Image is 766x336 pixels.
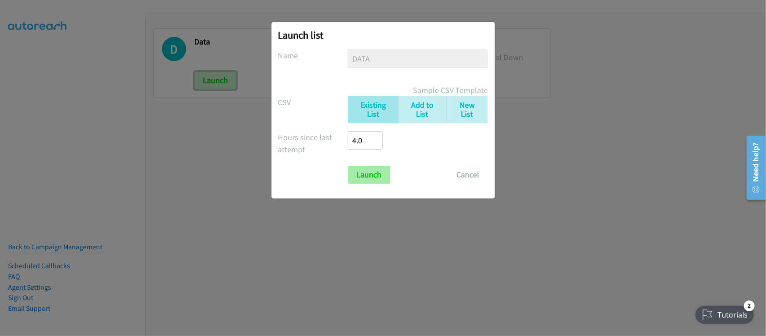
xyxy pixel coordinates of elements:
[398,96,446,124] a: Add to List
[690,297,759,329] iframe: Checklist
[348,96,398,124] a: Existing List
[446,96,488,124] a: New List
[413,84,488,96] a: Sample CSV Template
[740,132,766,203] iframe: Resource Center
[278,29,488,41] h2: Launch list
[448,166,488,184] button: Cancel
[348,166,390,184] input: Launch
[278,131,348,155] label: Hours since last attempt
[278,96,348,108] label: CSV
[278,49,348,62] label: Name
